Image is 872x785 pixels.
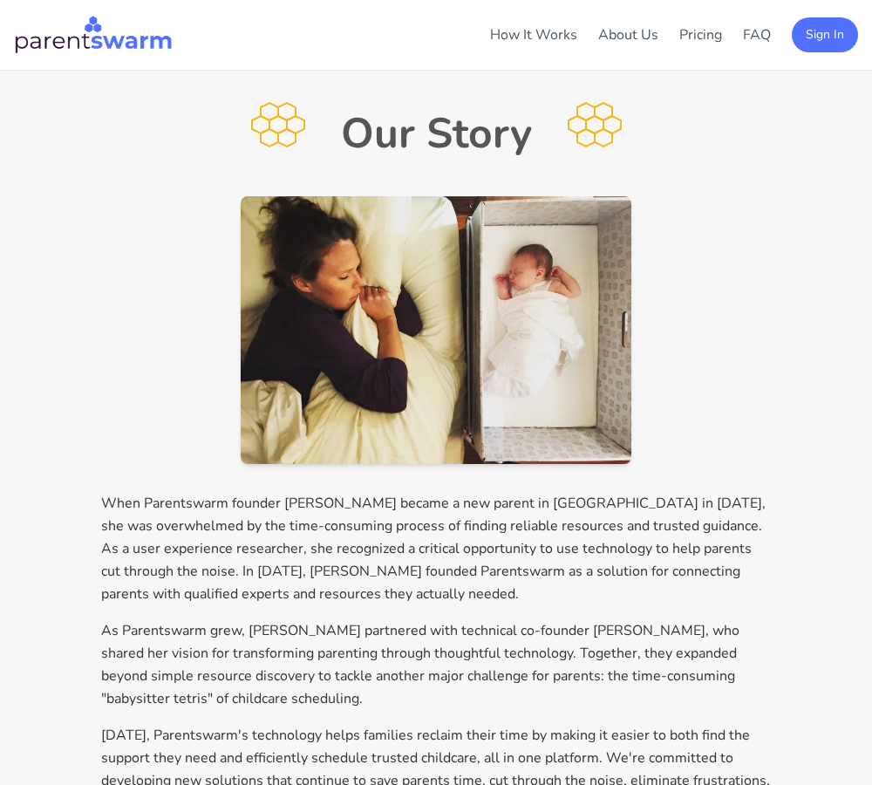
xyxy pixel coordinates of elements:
h1: Our Story [341,113,532,154]
p: As Parentswarm grew, [PERSON_NAME] partnered with technical co-founder [PERSON_NAME], who shared ... [101,619,771,710]
img: Parent and baby sleeping peacefully [241,196,631,464]
a: About Us [598,25,658,44]
a: Pricing [679,25,722,44]
p: When Parentswarm founder [PERSON_NAME] became a new parent in [GEOGRAPHIC_DATA] in [DATE], she wa... [101,492,771,605]
button: Sign In [792,17,858,52]
a: FAQ [743,25,771,44]
a: Sign In [792,24,858,44]
img: Parentswarm Logo [14,14,173,56]
a: How It Works [490,25,577,44]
